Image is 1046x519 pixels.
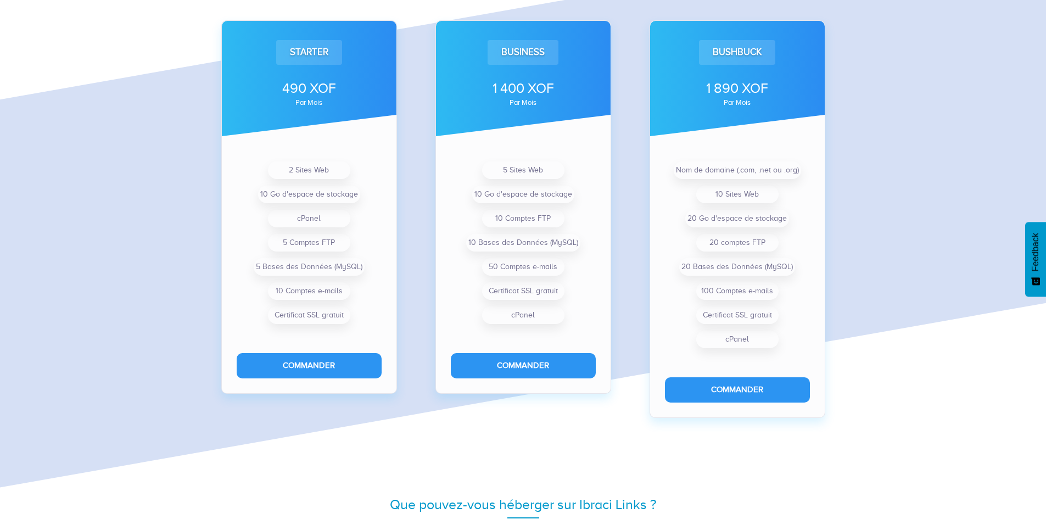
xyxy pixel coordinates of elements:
div: Starter [276,40,342,64]
li: 5 Sites Web [482,161,564,179]
li: 2 Sites Web [268,161,350,179]
li: 20 Bases des Données (MySQL) [679,258,795,276]
li: 5 Comptes FTP [268,234,350,252]
button: Commander [237,353,382,378]
div: Bushbuck [699,40,775,64]
li: Certificat SSL gratuit [482,282,564,300]
li: Certificat SSL gratuit [696,306,779,324]
li: 10 Go d'espace de stockage [258,186,360,203]
button: Feedback - Afficher l’enquête [1025,222,1046,297]
li: 10 Bases des Données (MySQL) [466,234,580,252]
div: par mois [237,99,382,106]
button: Commander [451,353,596,378]
div: Business [488,40,558,64]
div: par mois [665,99,810,106]
li: 10 Comptes e-mails [268,282,350,300]
div: Que pouvez-vous héberger sur Ibraci Links ? [210,495,836,515]
li: 5 Bases des Données (MySQL) [254,258,365,276]
span: Feedback [1031,233,1041,271]
li: 50 Comptes e-mails [482,258,564,276]
div: 490 XOF [237,79,382,98]
li: 10 Comptes FTP [482,210,564,227]
div: 1 400 XOF [451,79,596,98]
li: cPanel [696,331,779,348]
li: 20 Go d'espace de stockage [685,210,789,227]
button: Commander [665,377,810,402]
div: par mois [451,99,596,106]
li: 20 comptes FTP [696,234,779,252]
li: 100 Comptes e-mails [696,282,779,300]
li: cPanel [482,306,564,324]
li: cPanel [268,210,350,227]
li: Certificat SSL gratuit [268,306,350,324]
div: 1 890 XOF [665,79,810,98]
li: Nom de domaine (.com, .net ou .org) [674,161,801,179]
iframe: Drift Widget Chat Controller [991,464,1033,506]
li: 10 Sites Web [696,186,779,203]
li: 10 Go d'espace de stockage [472,186,574,203]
